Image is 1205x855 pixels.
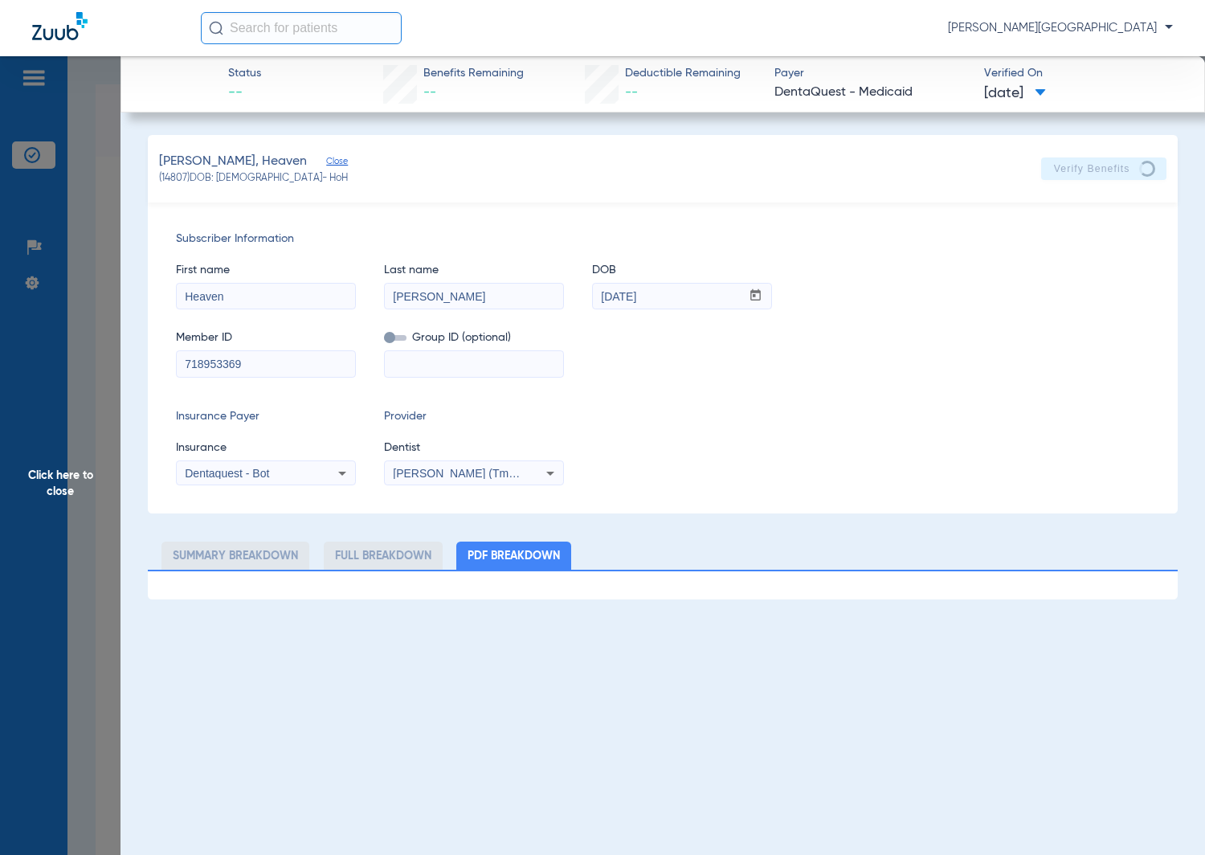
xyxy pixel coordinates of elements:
[456,542,571,570] li: PDF Breakdown
[774,65,970,82] span: Payer
[159,152,307,172] span: [PERSON_NAME], Heaven
[176,262,356,279] span: First name
[324,542,443,570] li: Full Breakdown
[176,440,356,456] span: Insurance
[625,86,638,99] span: --
[740,284,771,309] button: Open calendar
[326,156,341,171] span: Close
[423,86,436,99] span: --
[185,467,269,480] span: Dentaquest - Bot
[384,262,564,279] span: Last name
[176,231,1150,247] span: Subscriber Information
[774,83,970,103] span: DentaQuest - Medicaid
[423,65,524,82] span: Benefits Remaining
[201,12,402,44] input: Search for patients
[948,20,1173,36] span: [PERSON_NAME][GEOGRAPHIC_DATA]
[228,83,261,103] span: --
[984,65,1179,82] span: Verified On
[984,84,1046,104] span: [DATE]
[228,65,261,82] span: Status
[159,172,348,186] span: (14807) DOB: [DEMOGRAPHIC_DATA] - HoH
[161,542,309,570] li: Summary Breakdown
[32,12,88,40] img: Zuub Logo
[176,408,356,425] span: Insurance Payer
[393,467,686,480] span: [PERSON_NAME] (Tmhp) [PERSON_NAME] 1902243660
[384,408,564,425] span: Provider
[384,329,564,346] span: Group ID (optional)
[176,329,356,346] span: Member ID
[1125,778,1205,855] iframe: Chat Widget
[592,262,772,279] span: DOB
[625,65,741,82] span: Deductible Remaining
[384,440,564,456] span: Dentist
[209,21,223,35] img: Search Icon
